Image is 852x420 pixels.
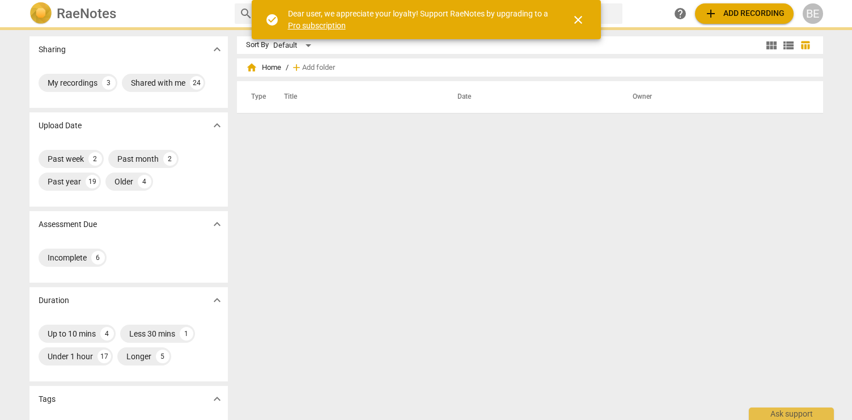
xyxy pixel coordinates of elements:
[39,295,69,306] p: Duration
[242,81,270,113] th: Type
[100,327,114,341] div: 4
[156,350,169,363] div: 5
[239,7,253,20] span: search
[209,41,226,58] button: Show more
[98,350,111,363] div: 17
[782,39,795,52] span: view_list
[803,3,823,24] button: BE
[288,8,551,31] div: Dear user, we appreciate your loyalty! Support RaeNotes by upgrading to a
[39,120,82,132] p: Upload Date
[39,393,56,405] p: Tags
[163,152,177,166] div: 2
[88,152,102,166] div: 2
[291,62,302,73] span: add
[48,328,96,339] div: Up to 10 mins
[749,408,834,420] div: Ask support
[444,81,619,113] th: Date
[131,77,185,89] div: Shared with me
[673,7,687,20] span: help
[765,39,778,52] span: view_module
[126,351,151,362] div: Longer
[800,40,811,51] span: table_chart
[29,2,226,25] a: LogoRaeNotes
[86,175,99,188] div: 19
[210,217,224,231] span: expand_more
[138,175,151,188] div: 4
[619,81,811,113] th: Owner
[273,36,315,54] div: Default
[265,13,279,27] span: check_circle
[571,13,585,27] span: close
[704,7,785,20] span: Add recording
[246,41,269,49] div: Sort By
[210,43,224,56] span: expand_more
[270,81,444,113] th: Title
[763,37,780,54] button: Tile view
[780,37,797,54] button: List view
[115,176,133,187] div: Older
[288,21,346,30] a: Pro subscription
[209,390,226,408] button: Show more
[117,153,159,165] div: Past month
[209,292,226,309] button: Show more
[695,3,794,24] button: Upload
[57,6,116,22] h2: RaeNotes
[102,76,116,90] div: 3
[39,44,66,56] p: Sharing
[246,62,257,73] span: home
[48,351,93,362] div: Under 1 hour
[91,251,105,264] div: 6
[190,76,204,90] div: 24
[797,37,814,54] button: Table view
[209,216,226,233] button: Show more
[670,3,690,24] a: Help
[48,153,84,165] div: Past week
[209,117,226,134] button: Show more
[48,77,98,89] div: My recordings
[29,2,52,25] img: Logo
[565,6,592,33] button: Close
[48,176,81,187] div: Past year
[286,64,289,72] span: /
[129,328,175,339] div: Less 30 mins
[39,219,97,230] p: Assessment Due
[210,119,224,132] span: expand_more
[180,327,193,341] div: 1
[246,62,281,73] span: Home
[704,7,718,20] span: add
[210,293,224,307] span: expand_more
[302,64,335,72] span: Add folder
[48,252,87,263] div: Incomplete
[210,392,224,406] span: expand_more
